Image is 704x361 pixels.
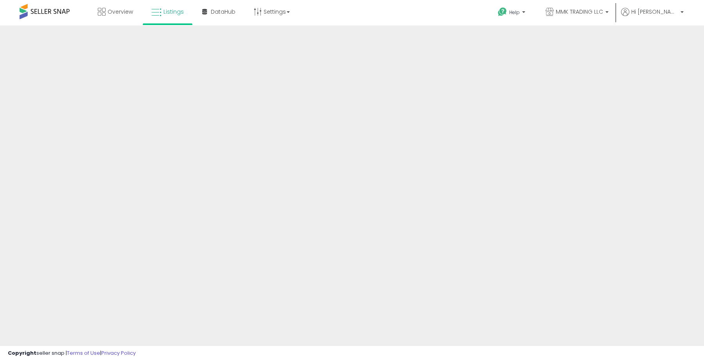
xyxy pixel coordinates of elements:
[621,8,684,25] a: Hi [PERSON_NAME]
[211,8,235,16] span: DataHub
[497,7,507,17] i: Get Help
[8,349,36,357] strong: Copyright
[108,8,133,16] span: Overview
[67,349,100,357] a: Terms of Use
[101,349,136,357] a: Privacy Policy
[556,8,603,16] span: MMK TRADING LLC
[163,8,184,16] span: Listings
[492,1,533,25] a: Help
[509,9,520,16] span: Help
[631,8,678,16] span: Hi [PERSON_NAME]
